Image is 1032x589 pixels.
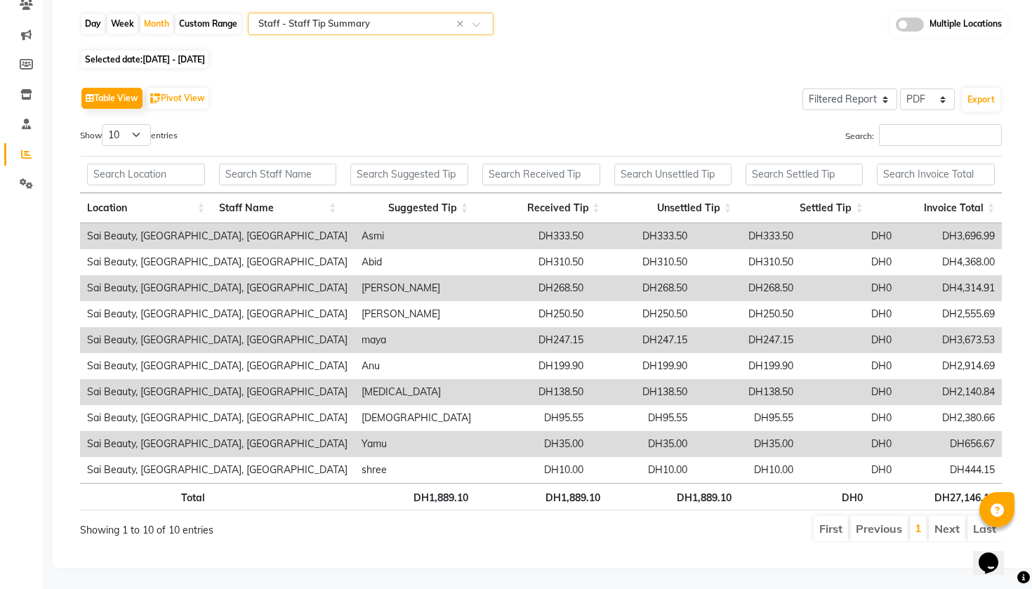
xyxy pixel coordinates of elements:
[694,405,800,431] td: DH95.55
[481,353,590,379] td: DH199.90
[899,301,1002,327] td: DH2,555.69
[87,164,205,185] input: Search Location
[590,379,695,405] td: DH138.50
[930,18,1002,32] span: Multiple Locations
[481,379,590,405] td: DH138.50
[350,164,468,185] input: Search Suggested Tip
[800,327,899,353] td: DH0
[482,164,600,185] input: Search Received Tip
[219,164,336,185] input: Search Staff Name
[739,483,870,510] th: DH0
[899,275,1002,301] td: DH4,314.91
[481,327,590,353] td: DH247.15
[800,275,899,301] td: DH0
[614,164,732,185] input: Search Unsettled Tip
[590,431,695,457] td: DH35.00
[355,301,481,327] td: [PERSON_NAME]
[80,483,212,510] th: Total
[355,275,481,301] td: [PERSON_NAME]
[899,249,1002,275] td: DH4,368.00
[102,124,151,146] select: Showentries
[694,275,800,301] td: DH268.50
[140,14,173,34] div: Month
[80,515,452,538] div: Showing 1 to 10 of 10 entries
[481,431,590,457] td: DH35.00
[899,405,1002,431] td: DH2,380.66
[694,379,800,405] td: DH138.50
[800,223,899,249] td: DH0
[739,193,870,223] th: Settled Tip: activate to sort column ascending
[962,88,1000,112] button: Export
[899,353,1002,379] td: DH2,914.69
[481,301,590,327] td: DH250.50
[590,457,695,483] td: DH10.00
[80,301,355,327] td: Sai Beauty, [GEOGRAPHIC_DATA], [GEOGRAPHIC_DATA]
[800,457,899,483] td: DH0
[80,223,355,249] td: Sai Beauty, [GEOGRAPHIC_DATA], [GEOGRAPHIC_DATA]
[80,275,355,301] td: Sai Beauty, [GEOGRAPHIC_DATA], [GEOGRAPHIC_DATA]
[355,405,481,431] td: [DEMOGRAPHIC_DATA]
[915,521,922,535] a: 1
[80,405,355,431] td: Sai Beauty, [GEOGRAPHIC_DATA], [GEOGRAPHIC_DATA]
[694,457,800,483] td: DH10.00
[355,327,481,353] td: maya
[81,14,105,34] div: Day
[343,193,475,223] th: Suggested Tip: activate to sort column ascending
[607,193,739,223] th: Unsettled Tip: activate to sort column ascending
[355,353,481,379] td: Anu
[899,327,1002,353] td: DH3,673.53
[355,379,481,405] td: [MEDICAL_DATA]
[800,353,899,379] td: DH0
[845,124,1002,146] label: Search:
[590,249,695,275] td: DH310.50
[746,164,863,185] input: Search Settled Tip
[80,379,355,405] td: Sai Beauty, [GEOGRAPHIC_DATA], [GEOGRAPHIC_DATA]
[590,301,695,327] td: DH250.50
[590,327,695,353] td: DH247.15
[800,301,899,327] td: DH0
[879,124,1002,146] input: Search:
[81,51,209,68] span: Selected date:
[80,193,212,223] th: Location: activate to sort column ascending
[481,405,590,431] td: DH95.55
[176,14,241,34] div: Custom Range
[456,17,468,32] span: Clear all
[800,431,899,457] td: DH0
[607,483,739,510] th: DH1,889.10
[80,327,355,353] td: Sai Beauty, [GEOGRAPHIC_DATA], [GEOGRAPHIC_DATA]
[147,88,209,109] button: Pivot View
[355,223,481,249] td: Asmi
[80,249,355,275] td: Sai Beauty, [GEOGRAPHIC_DATA], [GEOGRAPHIC_DATA]
[870,193,1002,223] th: Invoice Total: activate to sort column ascending
[899,379,1002,405] td: DH2,140.84
[475,483,607,510] th: DH1,889.10
[694,327,800,353] td: DH247.15
[212,193,343,223] th: Staff Name: activate to sort column ascending
[800,249,899,275] td: DH0
[973,533,1018,575] iframe: chat widget
[694,249,800,275] td: DH310.50
[150,93,161,104] img: pivot.png
[899,431,1002,457] td: DH656.67
[355,249,481,275] td: Abid
[143,54,205,65] span: [DATE] - [DATE]
[355,457,481,483] td: shree
[590,275,695,301] td: DH268.50
[80,124,178,146] label: Show entries
[481,249,590,275] td: DH310.50
[899,457,1002,483] td: DH444.15
[694,431,800,457] td: DH35.00
[107,14,138,34] div: Week
[80,353,355,379] td: Sai Beauty, [GEOGRAPHIC_DATA], [GEOGRAPHIC_DATA]
[899,223,1002,249] td: DH3,696.99
[800,379,899,405] td: DH0
[694,301,800,327] td: DH250.50
[481,457,590,483] td: DH10.00
[590,405,695,431] td: DH95.55
[870,483,1002,510] th: DH27,146.13
[80,457,355,483] td: Sai Beauty, [GEOGRAPHIC_DATA], [GEOGRAPHIC_DATA]
[81,88,143,109] button: Table View
[694,223,800,249] td: DH333.50
[475,193,607,223] th: Received Tip: activate to sort column ascending
[481,223,590,249] td: DH333.50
